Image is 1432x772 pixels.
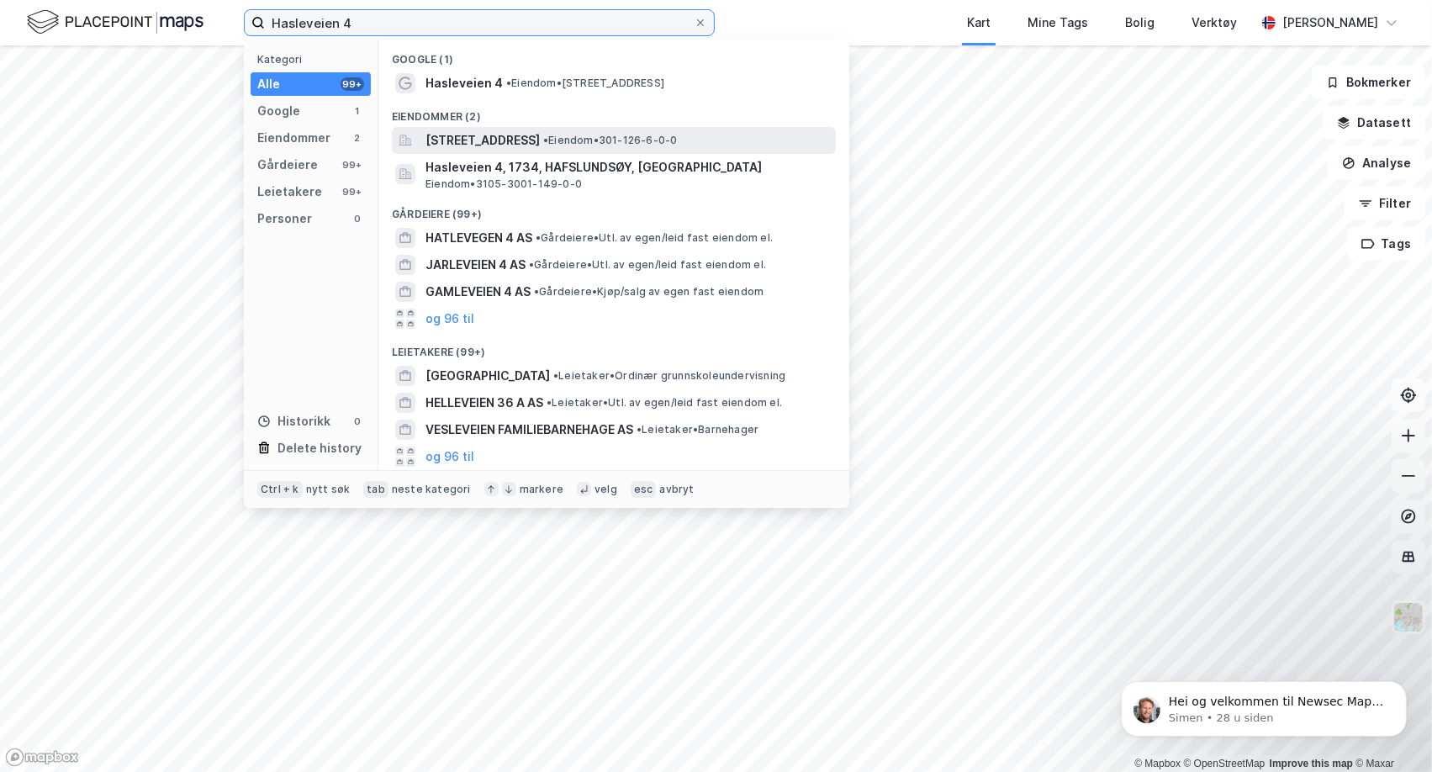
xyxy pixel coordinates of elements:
[351,104,364,118] div: 1
[536,231,773,245] span: Gårdeiere • Utl. av egen/leid fast eiendom el.
[425,130,540,151] span: [STREET_ADDRESS]
[378,97,849,127] div: Eiendommer (2)
[1096,646,1432,764] iframe: Intercom notifications melding
[425,157,829,177] span: Hasleveien 4, 1734, HAFSLUNDSØY, [GEOGRAPHIC_DATA]
[5,748,79,767] a: Mapbox homepage
[341,158,364,172] div: 99+
[659,483,694,496] div: avbryt
[425,366,550,386] span: [GEOGRAPHIC_DATA]
[637,423,642,436] span: •
[257,74,280,94] div: Alle
[257,481,303,498] div: Ctrl + k
[1125,13,1155,33] div: Bolig
[543,134,677,147] span: Eiendom • 301-126-6-0-0
[425,228,532,248] span: HATLEVEGEN 4 AS
[425,282,531,302] span: GAMLEVEIEN 4 AS
[378,40,849,70] div: Google (1)
[363,481,388,498] div: tab
[257,53,371,66] div: Kategori
[529,258,534,271] span: •
[543,134,548,146] span: •
[257,182,322,202] div: Leietakere
[631,481,657,498] div: esc
[1345,187,1425,220] button: Filter
[277,438,362,458] div: Delete history
[547,396,782,410] span: Leietaker • Utl. av egen/leid fast eiendom el.
[1192,13,1237,33] div: Verktøy
[392,483,471,496] div: neste kategori
[341,77,364,91] div: 99+
[341,185,364,198] div: 99+
[1328,146,1425,180] button: Analyse
[378,194,849,225] div: Gårdeiere (99+)
[27,8,203,37] img: logo.f888ab2527a4732fd821a326f86c7f29.svg
[534,285,764,299] span: Gårdeiere • Kjøp/salg av egen fast eiendom
[378,332,849,362] div: Leietakere (99+)
[425,73,503,93] span: Hasleveien 4
[351,415,364,428] div: 0
[520,483,563,496] div: markere
[1134,758,1181,769] a: Mapbox
[967,13,991,33] div: Kart
[1392,601,1424,633] img: Z
[1282,13,1378,33] div: [PERSON_NAME]
[1184,758,1266,769] a: OpenStreetMap
[425,420,633,440] span: VESLEVEIEN FAMILIEBARNEHAGE AS
[529,258,766,272] span: Gårdeiere • Utl. av egen/leid fast eiendom el.
[536,231,541,244] span: •
[257,128,330,148] div: Eiendommer
[351,212,364,225] div: 0
[1270,758,1353,769] a: Improve this map
[351,131,364,145] div: 2
[425,447,474,467] button: og 96 til
[1028,13,1088,33] div: Mine Tags
[547,396,552,409] span: •
[257,155,318,175] div: Gårdeiere
[553,369,785,383] span: Leietaker • Ordinær grunnskoleundervisning
[594,483,617,496] div: velg
[553,369,558,382] span: •
[534,285,539,298] span: •
[506,77,664,90] span: Eiendom • [STREET_ADDRESS]
[257,411,330,431] div: Historikk
[425,309,474,329] button: og 96 til
[257,101,300,121] div: Google
[425,393,543,413] span: HELLEVEIEN 36 A AS
[265,10,694,35] input: Søk på adresse, matrikkel, gårdeiere, leietakere eller personer
[306,483,351,496] div: nytt søk
[257,209,312,229] div: Personer
[1312,66,1425,99] button: Bokmerker
[425,255,526,275] span: JARLEVEIEN 4 AS
[637,423,758,436] span: Leietaker • Barnehager
[506,77,511,89] span: •
[1347,227,1425,261] button: Tags
[425,177,582,191] span: Eiendom • 3105-3001-149-0-0
[1323,106,1425,140] button: Datasett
